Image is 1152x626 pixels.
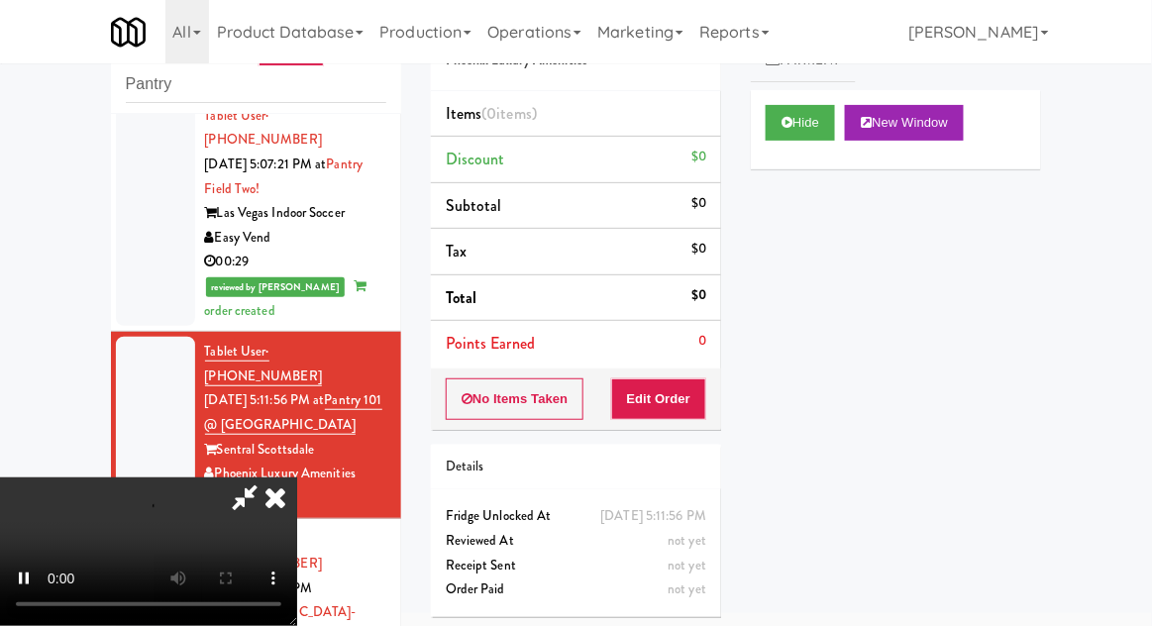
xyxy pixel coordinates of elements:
ng-pluralize: items [497,102,533,125]
div: Sentral Scottsdale [205,438,386,463]
span: not yet [668,556,706,574]
span: not yet [668,531,706,550]
span: [DATE] 5:07:21 PM at [205,155,327,173]
h5: Phoenix Luxury Amenities [446,53,706,68]
div: $0 [691,145,706,169]
a: Pantry 101 @ [GEOGRAPHIC_DATA] [205,390,382,435]
span: Subtotal [446,194,502,217]
span: Points Earned [446,332,535,355]
div: Order Paid [446,577,706,602]
div: Las Vegas Indoor Soccer [205,201,386,226]
span: Items [446,102,537,125]
div: Reviewed At [446,529,706,554]
span: Tax [446,240,467,262]
div: $0 [691,283,706,308]
span: · [PHONE_NUMBER] [205,342,322,385]
span: (0 ) [481,102,537,125]
button: New Window [845,105,964,141]
button: Hide [766,105,835,141]
span: not yet [668,579,706,598]
span: Total [446,286,477,309]
span: reviewed by [PERSON_NAME] [206,277,346,297]
div: 0 [698,329,706,354]
div: Phoenix Luxury Amenities [205,462,386,486]
span: order created [205,276,367,320]
button: Edit Order [611,378,707,420]
div: Easy Vend [205,226,386,251]
div: $0 [691,237,706,261]
span: Discount [446,148,505,170]
button: No Items Taken [446,378,584,420]
div: $0 [691,191,706,216]
img: Micromart [111,15,146,50]
li: Tablet User· [PHONE_NUMBER][DATE] 5:11:56 PM atPantry 101 @ [GEOGRAPHIC_DATA]Sentral ScottsdalePh... [111,332,401,519]
div: [DATE] 5:11:56 PM [600,504,706,529]
li: Tablet User· [PHONE_NUMBER][DATE] 5:07:21 PM atPantry Field Two!Las Vegas Indoor SoccerEasy Vend0... [111,96,401,332]
a: Tablet User· [PHONE_NUMBER] [205,342,322,386]
span: [DATE] 5:11:56 PM at [205,390,325,409]
div: 00:29 [205,250,386,274]
input: Search vision orders [126,66,386,103]
div: Fridge Unlocked At [446,504,706,529]
a: Pantry Field Two! [205,155,364,198]
div: Details [446,455,706,479]
div: Receipt Sent [446,554,706,578]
